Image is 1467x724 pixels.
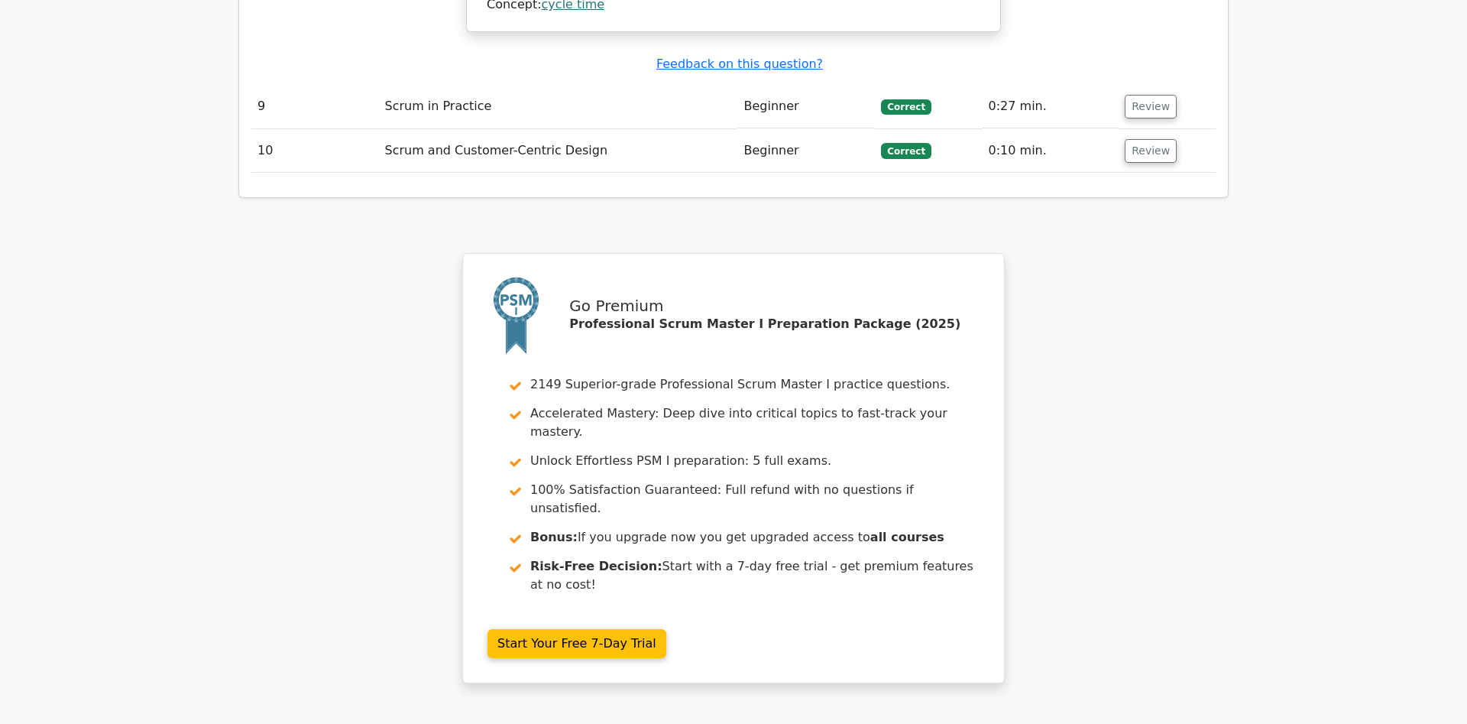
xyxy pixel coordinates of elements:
[1125,95,1177,119] button: Review
[656,57,823,71] a: Feedback on this question?
[983,85,1119,128] td: 0:27 min.
[737,85,875,128] td: Beginner
[251,85,378,128] td: 9
[737,129,875,173] td: Beginner
[1125,139,1177,163] button: Review
[881,99,931,115] span: Correct
[378,129,737,173] td: Scrum and Customer-Centric Design
[881,143,931,158] span: Correct
[983,129,1119,173] td: 0:10 min.
[487,629,666,658] a: Start Your Free 7-Day Trial
[378,85,737,128] td: Scrum in Practice
[251,129,378,173] td: 10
